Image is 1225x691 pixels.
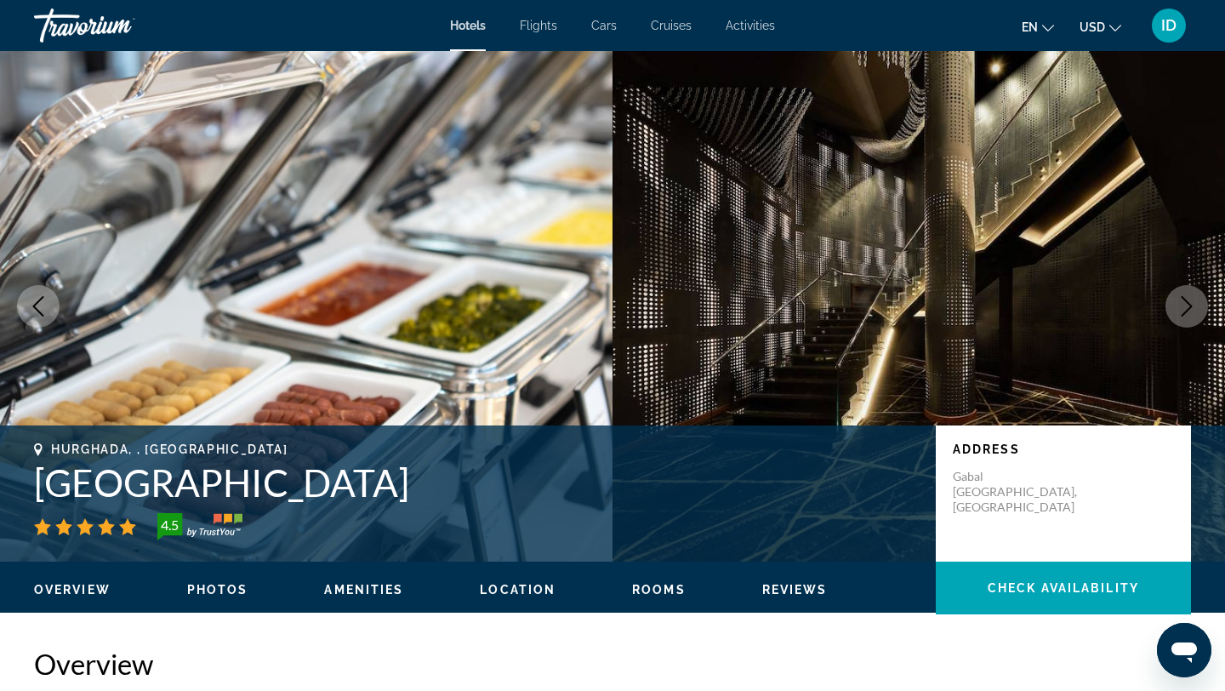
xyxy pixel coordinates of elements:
button: Reviews [762,582,828,597]
a: Travorium [34,3,204,48]
p: Address [953,443,1174,456]
button: Overview [34,582,111,597]
button: Next image [1165,285,1208,328]
span: USD [1080,20,1105,34]
button: Amenities [324,582,403,597]
a: Hotels [450,19,486,32]
a: Activities [726,19,775,32]
a: Cars [591,19,617,32]
img: trustyou-badge-hor.svg [157,513,242,540]
button: Check Availability [936,562,1191,614]
button: Change currency [1080,14,1121,39]
button: Previous image [17,285,60,328]
button: Change language [1022,14,1054,39]
button: Photos [187,582,248,597]
span: en [1022,20,1038,34]
span: ID [1161,17,1177,34]
button: Location [480,582,556,597]
span: Reviews [762,583,828,597]
div: 4.5 [152,515,186,535]
h1: [GEOGRAPHIC_DATA] [34,460,919,505]
span: Photos [187,583,248,597]
iframe: Bouton de lancement de la fenêtre de messagerie [1157,623,1211,677]
span: Location [480,583,556,597]
p: Gabal [GEOGRAPHIC_DATA], [GEOGRAPHIC_DATA] [953,469,1089,515]
span: Amenities [324,583,403,597]
a: Flights [520,19,557,32]
h2: Overview [34,647,1191,681]
button: User Menu [1147,8,1191,43]
span: Check Availability [988,581,1139,595]
span: Overview [34,583,111,597]
a: Cruises [651,19,692,32]
button: Rooms [632,582,686,597]
span: Rooms [632,583,686,597]
span: Hurghada, , [GEOGRAPHIC_DATA] [51,443,288,456]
